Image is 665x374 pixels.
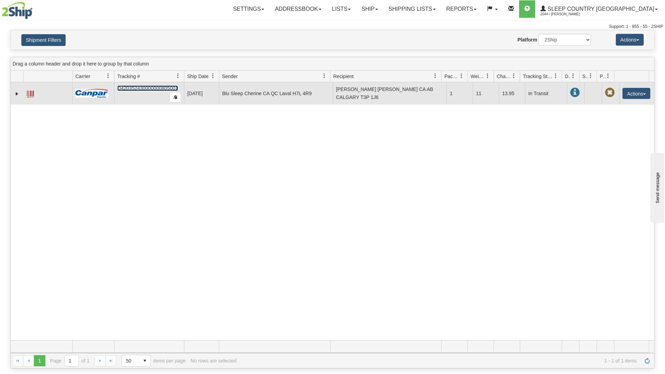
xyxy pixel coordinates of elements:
[117,85,178,91] a: D420352430000000805001
[241,358,637,364] span: 1 - 1 of 1 items
[102,70,114,82] a: Carrier filter column settings
[222,73,238,80] span: Sender
[2,24,663,30] div: Support: 1 - 855 - 55 - 2SHIP
[356,0,383,18] a: Ship
[508,70,520,82] a: Charge filter column settings
[525,82,567,105] td: In Transit
[21,34,66,46] button: Shipment Filters
[75,73,90,80] span: Carrier
[333,82,446,105] td: [PERSON_NAME] [PERSON_NAME] CA AB CALGARY T3P 1J6
[169,92,181,102] button: Copy to clipboard
[482,70,494,82] a: Weight filter column settings
[600,73,606,80] span: Pickup Status
[318,70,330,82] a: Sender filter column settings
[471,73,485,80] span: Weight
[327,0,356,18] a: Lists
[444,73,459,80] span: Packages
[497,73,511,80] span: Charge
[585,70,597,82] a: Shipment Issues filter column settings
[121,355,186,367] span: items per page
[446,82,473,105] td: 1
[34,355,45,366] span: Page 1
[184,82,219,105] td: [DATE]
[567,70,579,82] a: Delivery Status filter column settings
[50,355,90,367] span: Page of 1
[65,355,79,366] input: Page 1
[383,0,441,18] a: Shipping lists
[642,355,653,366] a: Refresh
[333,73,354,80] span: Recipient
[207,70,219,82] a: Ship Date filter column settings
[2,2,32,19] img: logo2044.jpg
[5,6,65,11] div: Send message
[473,82,499,105] td: 11
[228,0,269,18] a: Settings
[565,73,571,80] span: Delivery Status
[121,355,151,367] span: Page sizes drop down
[172,70,184,82] a: Tracking # filter column settings
[499,82,525,105] td: 13.95
[570,88,580,98] span: In Transit
[139,355,150,366] span: select
[14,90,21,97] a: Expand
[191,358,237,364] div: No rows are selected
[219,82,333,105] td: Blu Sleep Cherine CA QC Laval H7L 4R9
[605,88,615,98] span: Pickup Not Assigned
[546,6,654,12] span: Sleep Country [GEOGRAPHIC_DATA]
[535,0,663,18] a: Sleep Country [GEOGRAPHIC_DATA] 2044 / [PERSON_NAME]
[11,57,654,71] div: grid grouping header
[649,151,664,222] iframe: chat widget
[456,70,467,82] a: Packages filter column settings
[582,73,588,80] span: Shipment Issues
[517,36,537,43] label: Platform
[550,70,562,82] a: Tracking Status filter column settings
[429,70,441,82] a: Recipient filter column settings
[27,87,34,99] a: Label
[616,34,644,46] button: Actions
[117,73,140,80] span: Tracking #
[622,88,650,99] button: Actions
[602,70,614,82] a: Pickup Status filter column settings
[441,0,482,18] a: Reports
[75,89,108,98] img: 14 - Canpar
[187,73,208,80] span: Ship Date
[269,0,327,18] a: Addressbook
[126,357,135,364] span: 50
[540,11,593,18] span: 2044 / [PERSON_NAME]
[523,73,553,80] span: Tracking Status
